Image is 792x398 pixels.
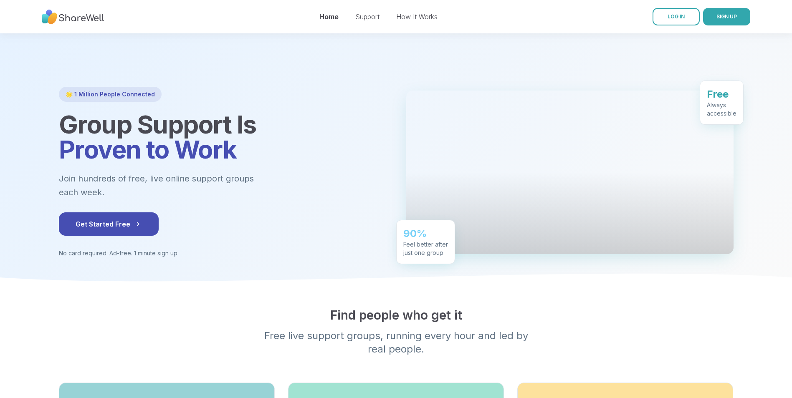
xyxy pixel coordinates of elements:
[59,212,159,236] button: Get Started Free
[59,87,162,102] div: 🌟 1 Million People Connected
[707,101,736,117] div: Always accessible
[668,13,685,20] span: LOG IN
[355,13,380,21] a: Support
[703,8,750,25] button: SIGN UP
[707,87,736,101] div: Free
[403,240,448,257] div: Feel better after just one group
[396,13,438,21] a: How It Works
[59,112,386,162] h1: Group Support Is
[59,172,299,199] p: Join hundreds of free, live online support groups each week.
[42,5,104,28] img: ShareWell Nav Logo
[59,134,237,164] span: Proven to Work
[59,307,734,322] h2: Find people who get it
[319,13,339,21] a: Home
[76,219,142,229] span: Get Started Free
[403,227,448,240] div: 90%
[59,249,386,257] p: No card required. Ad-free. 1 minute sign up.
[236,329,557,356] p: Free live support groups, running every hour and led by real people.
[716,13,737,20] span: SIGN UP
[653,8,700,25] a: LOG IN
